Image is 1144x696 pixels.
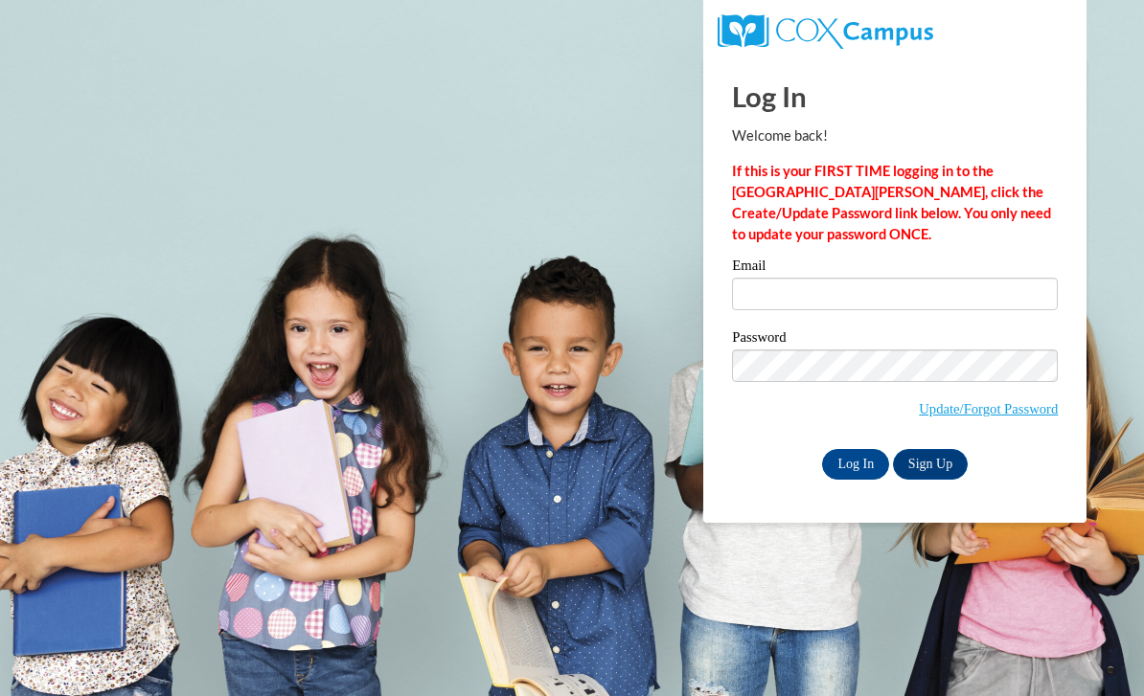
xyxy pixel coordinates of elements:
h1: Log In [732,77,1058,116]
img: COX Campus [718,14,932,49]
p: Welcome back! [732,125,1058,146]
iframe: Button to launch messaging window [1067,619,1129,681]
strong: If this is your FIRST TIME logging in to the [GEOGRAPHIC_DATA][PERSON_NAME], click the Create/Upd... [732,163,1051,242]
a: Update/Forgot Password [919,401,1058,416]
a: Sign Up [893,449,968,480]
label: Email [732,258,1058,278]
label: Password [732,330,1058,349]
input: Log In [822,449,889,480]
